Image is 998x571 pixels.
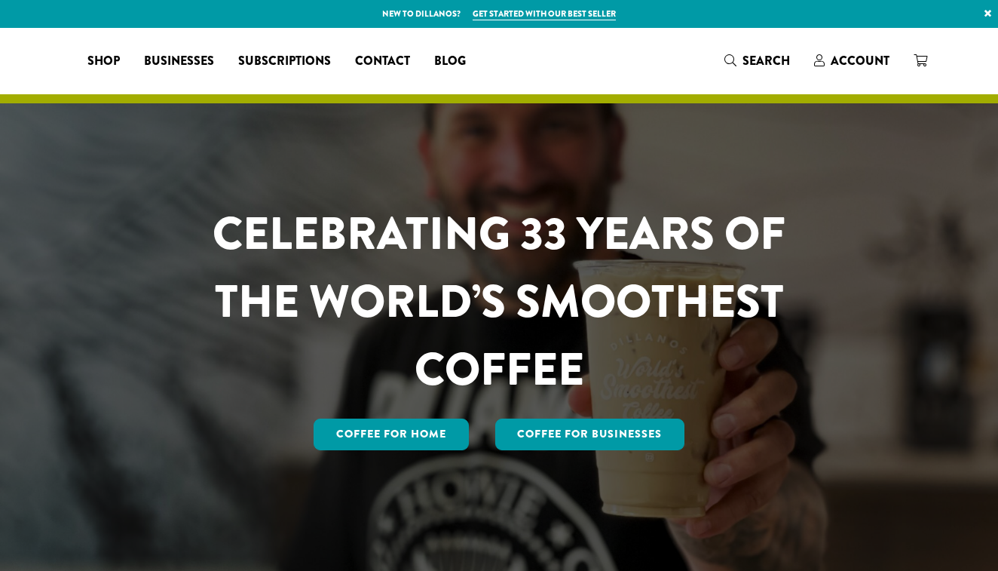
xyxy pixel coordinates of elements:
span: Search [742,52,790,69]
span: Businesses [144,52,214,71]
span: Subscriptions [238,52,331,71]
span: Account [831,52,889,69]
span: Shop [87,52,120,71]
a: Coffee for Home [314,419,469,450]
a: Search [712,48,802,73]
span: Blog [434,52,466,71]
h1: CELEBRATING 33 YEARS OF THE WORLD’S SMOOTHEST COFFEE [168,200,830,404]
span: Contact [355,52,410,71]
a: Coffee For Businesses [495,419,685,450]
a: Get started with our best seller [473,8,616,20]
a: Shop [75,49,132,73]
